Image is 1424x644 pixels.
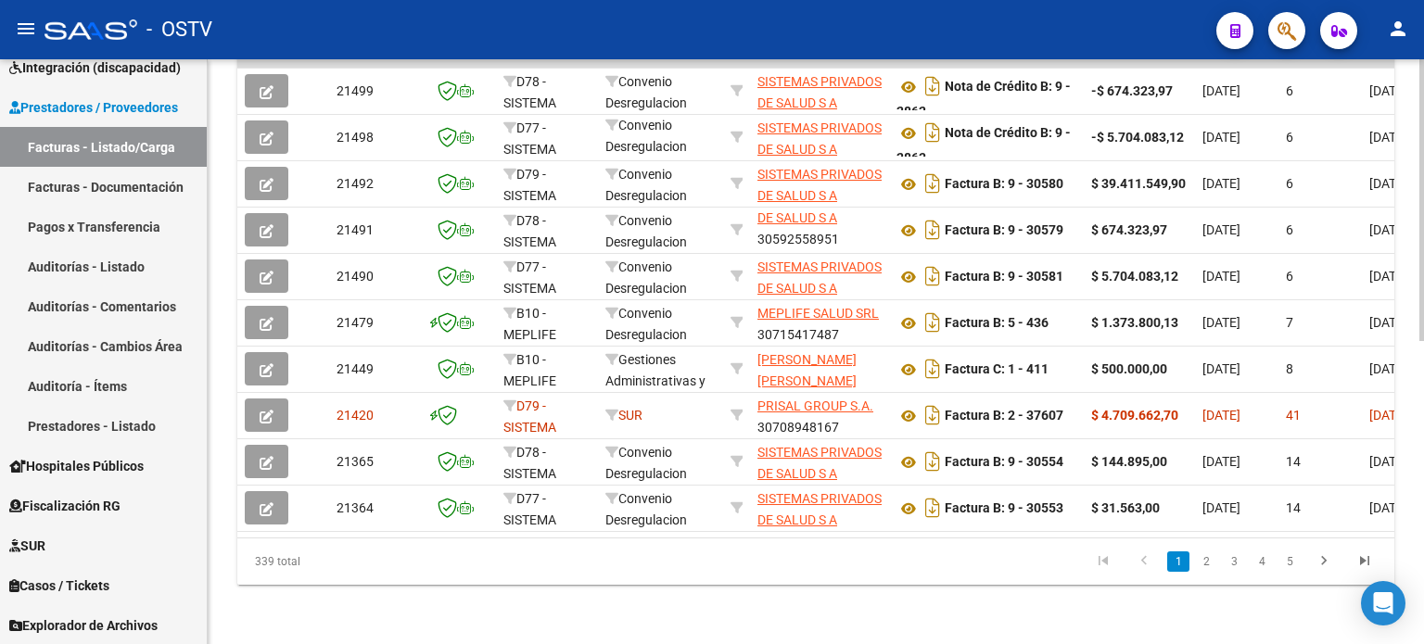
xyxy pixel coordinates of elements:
strong: $ 31.563,00 [1091,500,1160,515]
span: [PERSON_NAME] [PERSON_NAME] [757,352,857,388]
a: 3 [1223,551,1245,572]
span: 21420 [337,408,374,423]
span: D78 - SISTEMA PRIVADO DE SALUD S.A (MUTUAL) [503,445,576,544]
li: page 2 [1192,546,1220,577]
div: 339 total [237,538,465,585]
span: 21492 [337,176,374,191]
i: Descargar documento [921,447,945,476]
span: 6 [1286,130,1293,145]
i: Descargar documento [921,400,945,430]
i: Descargar documento [921,169,945,198]
span: B10 - MEPLIFE SALUD SRL (TAU) [503,352,569,430]
span: SISTEMAS PRIVADOS DE SALUD S A [757,259,882,296]
span: D79 - SISTEMA PRIVADO DE SALUD S.A (Medicenter) [503,167,577,266]
span: [DATE] [1369,454,1407,469]
span: [DATE] [1369,500,1407,515]
span: [DATE] [1202,269,1240,284]
span: D78 - SISTEMA PRIVADO DE SALUD S.A (MUTUAL) [503,213,576,312]
div: 30592558951 [757,118,882,157]
span: [DATE] [1202,315,1240,330]
span: SISTEMAS PRIVADOS DE SALUD S A [757,491,882,527]
a: go to next page [1306,551,1341,572]
span: [DATE] [1369,315,1407,330]
span: 6 [1286,269,1293,284]
span: 21479 [337,315,374,330]
span: [DATE] [1202,454,1240,469]
strong: Factura B: 9 - 30579 [945,223,1063,238]
i: Descargar documento [921,354,945,384]
i: Descargar documento [921,71,945,101]
span: [DATE] [1202,130,1240,145]
strong: Factura B: 9 - 30553 [945,501,1063,516]
span: 14 [1286,500,1301,515]
div: 30592558951 [757,71,882,110]
span: Hospitales Públicos [9,456,144,476]
strong: Factura B: 5 - 436 [945,316,1049,331]
a: 5 [1278,551,1301,572]
strong: Factura B: 2 - 37607 [945,409,1063,423]
span: [DATE] [1202,500,1240,515]
span: [DATE] [1202,361,1240,376]
span: Integración (discapacidad) [9,57,181,78]
strong: -$ 674.323,97 [1091,83,1173,98]
span: Convenio Desregulacion [605,118,687,154]
span: SISTEMAS PRIVADOS DE SALUD S A [757,74,882,110]
i: Descargar documento [921,118,945,147]
li: page 4 [1248,546,1276,577]
span: Casos / Tickets [9,575,109,596]
span: Convenio Desregulacion [605,167,687,203]
span: [DATE] [1202,408,1240,423]
span: Fiscalización RG [9,496,121,516]
span: Convenio Desregulacion [605,74,687,110]
strong: Factura C: 1 - 411 [945,362,1049,377]
mat-icon: person [1387,18,1409,40]
strong: $ 500.000,00 [1091,361,1167,376]
span: Convenio Desregulacion [605,213,687,249]
span: B10 - MEPLIFE SALUD SRL (TAU) [503,306,569,384]
span: PRISAL GROUP S.A. [757,398,873,413]
a: 2 [1195,551,1217,572]
span: 21449 [337,361,374,376]
div: 30592558951 [757,488,882,527]
span: D79 - SISTEMA PRIVADO DE SALUD S.A (Medicenter) [503,398,577,498]
a: go to last page [1347,551,1382,572]
div: Open Intercom Messenger [1361,581,1405,625]
span: [DATE] [1369,222,1407,237]
span: Gestiones Administrativas y Otros [605,352,706,410]
strong: $ 1.373.800,13 [1091,315,1178,330]
div: 30708948167 [757,396,882,435]
span: [DATE] [1202,222,1240,237]
strong: $ 5.704.083,12 [1091,269,1178,284]
span: MEPLIFE SALUD SRL [757,306,879,321]
span: 6 [1286,176,1293,191]
strong: $ 39.411.549,90 [1091,176,1186,191]
a: go to first page [1086,551,1121,572]
span: Prestadores / Proveedores [9,97,178,118]
span: Explorador de Archivos [9,615,158,636]
span: [DATE] [1202,83,1240,98]
mat-icon: menu [15,18,37,40]
strong: Factura B: 9 - 30580 [945,177,1063,192]
span: - OSTV [146,9,212,50]
span: [DATE] [1369,361,1407,376]
span: 7 [1286,315,1293,330]
span: Convenio Desregulacion [605,445,687,481]
span: [DATE] [1369,269,1407,284]
span: 21490 [337,269,374,284]
span: Convenio Desregulacion [605,491,687,527]
div: 30592558951 [757,164,882,203]
span: 21499 [337,83,374,98]
strong: Nota de Crédito B: 9 - 2863 [896,126,1071,166]
div: 30592558951 [757,442,882,481]
span: SISTEMAS PRIVADOS DE SALUD S A [757,167,882,203]
i: Descargar documento [921,261,945,291]
div: 30592558951 [757,257,882,296]
span: [DATE] [1369,176,1407,191]
span: 21498 [337,130,374,145]
span: [DATE] [1202,176,1240,191]
span: SUR [9,536,45,556]
div: 30592558951 [757,210,882,249]
span: Convenio Desregulacion [605,259,687,296]
i: Descargar documento [921,215,945,245]
span: [DATE] [1369,83,1407,98]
